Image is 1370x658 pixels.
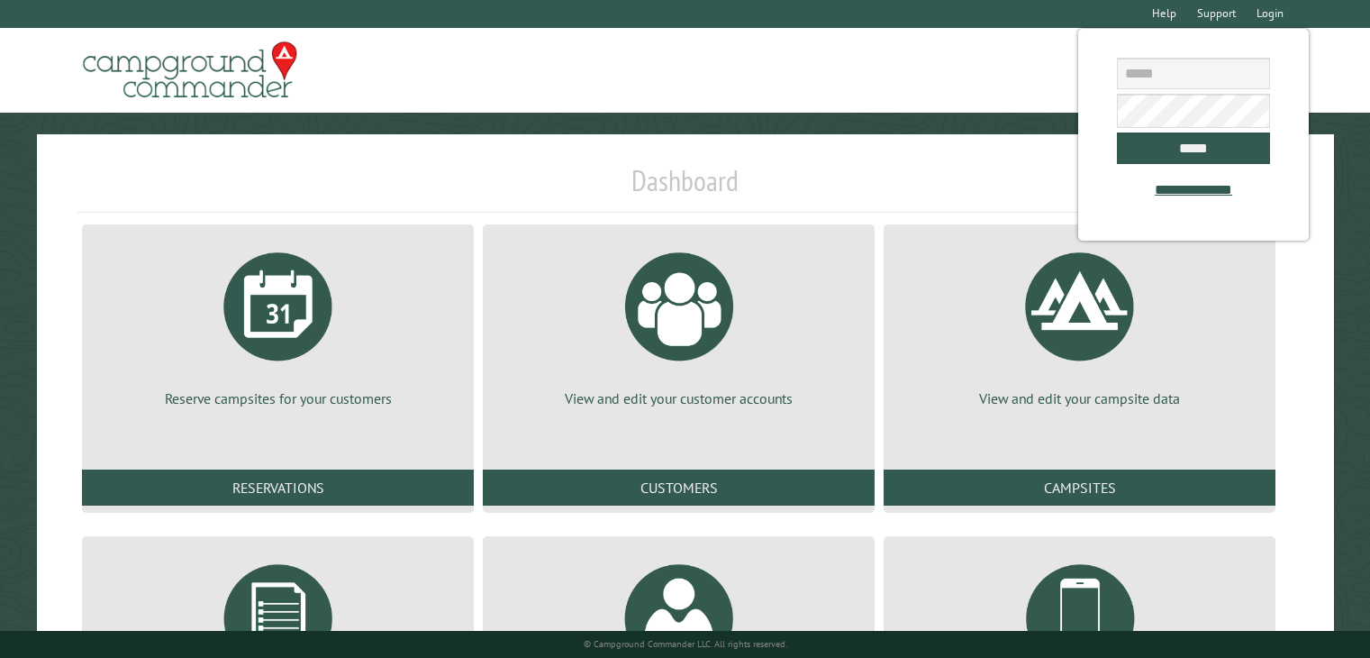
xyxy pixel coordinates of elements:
[905,388,1254,408] p: View and edit your campsite data
[77,35,303,105] img: Campground Commander
[77,163,1293,213] h1: Dashboard
[905,239,1254,408] a: View and edit your campsite data
[504,239,853,408] a: View and edit your customer accounts
[483,470,875,506] a: Customers
[884,470,1275,506] a: Campsites
[82,470,474,506] a: Reservations
[104,388,452,408] p: Reserve campsites for your customers
[504,388,853,408] p: View and edit your customer accounts
[104,239,452,408] a: Reserve campsites for your customers
[584,638,787,650] small: © Campground Commander LLC. All rights reserved.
